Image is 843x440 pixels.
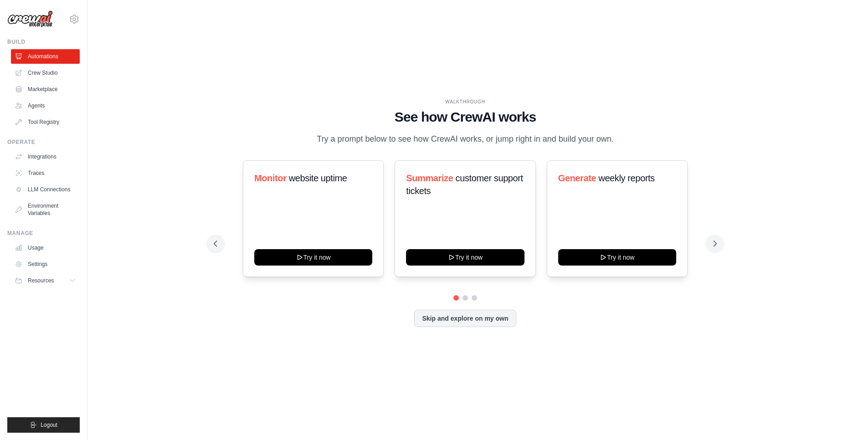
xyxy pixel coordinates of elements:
button: Resources [11,273,80,288]
span: Summarize [406,173,453,183]
div: Build [7,38,80,46]
a: Automations [11,49,80,64]
a: Integrations [11,149,80,164]
span: website uptime [289,173,347,183]
a: Traces [11,166,80,180]
div: WALKTHROUGH [214,98,717,105]
a: LLM Connections [11,182,80,197]
a: Crew Studio [11,66,80,80]
button: Skip and explore on my own [414,310,516,327]
button: Try it now [406,249,524,266]
span: Logout [41,421,57,429]
span: customer support tickets [406,173,523,196]
span: Generate [558,173,596,183]
img: Logo [7,10,53,28]
a: Usage [11,240,80,255]
a: Settings [11,257,80,271]
a: Tool Registry [11,115,80,129]
button: Try it now [558,249,676,266]
a: Marketplace [11,82,80,97]
p: Try a prompt below to see how CrewAI works, or jump right in and build your own. [312,133,618,146]
span: Monitor [254,173,287,183]
a: Agents [11,98,80,113]
button: Try it now [254,249,372,266]
button: Logout [7,417,80,433]
h1: See how CrewAI works [214,109,717,125]
span: weekly reports [598,173,654,183]
span: Resources [28,277,54,284]
div: Operate [7,138,80,146]
div: Manage [7,230,80,237]
a: Environment Variables [11,199,80,220]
